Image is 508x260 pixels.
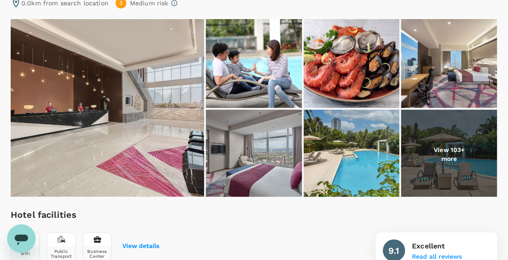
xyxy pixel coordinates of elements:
[206,19,302,108] img: We have the facilities for your great staycation.
[11,19,204,197] img: A gracious welcome at our hotel in Ortigas
[401,19,497,108] img: Be inspired during your stay in our refreshed Crowne Suite Room
[304,19,400,108] img: Seven Corners Seafood
[425,145,473,163] p: View 103+ more
[304,110,400,199] img: Swimming Pool
[388,244,399,258] h6: 9.1
[401,110,497,199] img: Swimming Pool
[7,224,36,253] iframe: Button to launch messaging window
[20,251,30,256] div: Wifi
[49,249,73,259] div: Public Transport
[85,249,109,259] div: Business Center
[412,241,462,252] p: Excellent
[122,243,159,250] button: View details
[206,110,302,199] img: Guest Room
[11,208,159,222] h6: Hotel facilities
